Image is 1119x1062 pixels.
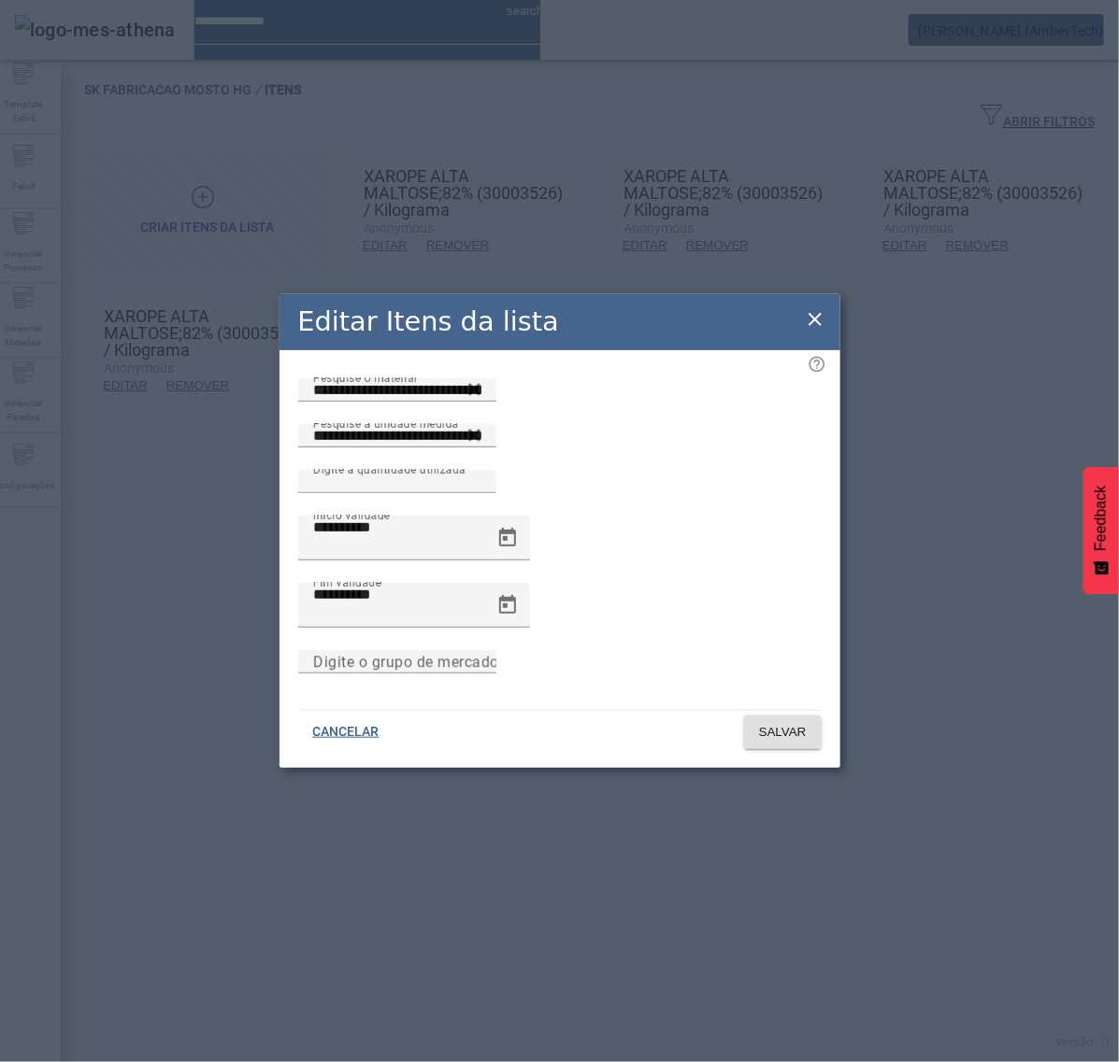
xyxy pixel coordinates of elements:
[313,417,459,430] mat-label: Pesquise a unidade medida
[313,653,517,671] mat-label: Digite o grupo de mercadoria
[313,723,380,742] span: CANCELAR
[313,462,466,475] mat-label: Digite a quantidade utilizada
[313,575,381,588] mat-label: Fim validade
[1093,486,1110,551] span: Feedback
[759,723,807,742] span: SALVAR
[313,508,390,521] mat-label: Início validade
[313,379,481,402] input: Number
[1083,467,1119,594] button: Feedback - Mostrar pesquisa
[485,583,530,628] button: Open calendar
[485,516,530,560] button: Open calendar
[298,302,559,342] h2: Editar Itens da lista
[313,371,417,384] mat-label: Pesquise o material
[298,715,395,749] button: CANCELAR
[744,715,822,749] button: SALVAR
[313,425,481,447] input: Number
